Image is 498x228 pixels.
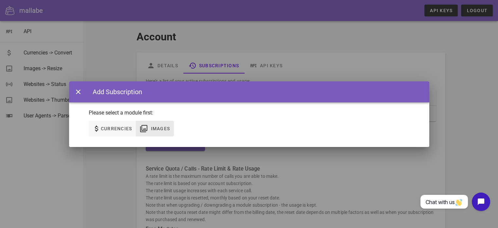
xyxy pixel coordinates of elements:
[150,126,170,131] span: Images
[86,87,142,97] div: Add Subscription
[101,126,132,131] span: Currencies
[89,121,136,136] button: Currencies
[89,109,410,117] p: Please select a module first:
[136,121,174,136] button: Images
